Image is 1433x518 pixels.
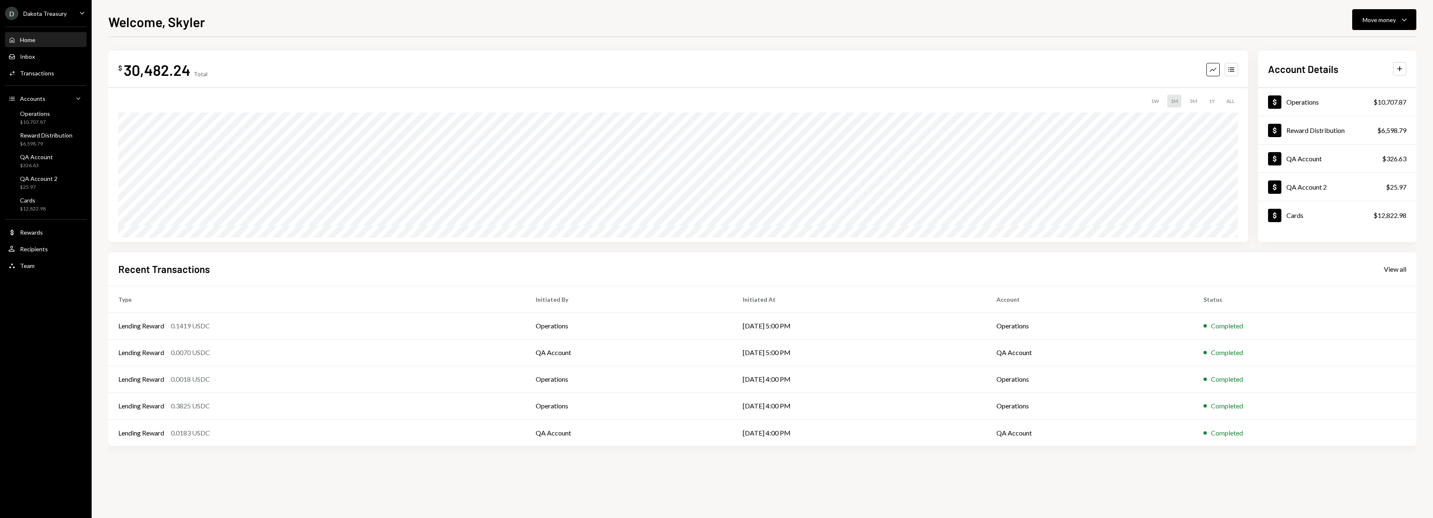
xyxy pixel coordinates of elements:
[733,419,986,446] td: [DATE] 4:00 PM
[1258,201,1416,229] a: Cards$12,822.98
[118,401,164,411] div: Lending Reward
[1206,95,1218,108] div: 1Y
[194,70,207,78] div: Total
[5,91,87,106] a: Accounts
[5,32,87,47] a: Home
[20,140,72,148] div: $6,598.79
[5,194,87,214] a: Cards$12,822.98
[5,151,87,171] a: QA Account$326.63
[1384,264,1406,273] a: View all
[733,313,986,339] td: [DATE] 5:00 PM
[108,13,205,30] h1: Welcome, Skyler
[171,428,210,438] div: 0.0183 USDC
[1148,95,1162,108] div: 1W
[5,7,18,20] div: D
[20,162,53,169] div: $326.63
[20,132,72,139] div: Reward Distribution
[20,197,46,204] div: Cards
[118,262,210,276] h2: Recent Transactions
[1373,97,1406,107] div: $10,707.87
[1258,173,1416,201] a: QA Account 2$25.97
[118,428,164,438] div: Lending Reward
[986,366,1193,393] td: Operations
[1373,210,1406,220] div: $12,822.98
[20,53,35,60] div: Inbox
[1382,154,1406,164] div: $326.63
[20,110,50,117] div: Operations
[1363,15,1396,24] div: Move money
[171,321,210,331] div: 0.1419 USDC
[5,129,87,149] a: Reward Distribution$6,598.79
[23,10,67,17] div: Dakota Treasury
[118,64,122,72] div: $
[1211,428,1243,438] div: Completed
[20,245,48,253] div: Recipients
[1286,211,1303,219] div: Cards
[1384,265,1406,273] div: View all
[733,339,986,366] td: [DATE] 5:00 PM
[20,70,54,77] div: Transactions
[20,205,46,213] div: $12,822.98
[20,229,43,236] div: Rewards
[733,393,986,419] td: [DATE] 4:00 PM
[20,119,50,126] div: $10,707.87
[1386,182,1406,192] div: $25.97
[526,366,733,393] td: Operations
[20,95,45,102] div: Accounts
[171,401,210,411] div: 0.3825 USDC
[1268,62,1338,76] h2: Account Details
[986,313,1193,339] td: Operations
[1286,155,1322,163] div: QA Account
[1211,321,1243,331] div: Completed
[5,173,87,193] a: QA Account 2$25.97
[5,241,87,256] a: Recipients
[1286,98,1319,106] div: Operations
[1167,95,1181,108] div: 1M
[1352,9,1416,30] button: Move money
[5,108,87,128] a: Operations$10,707.87
[526,286,733,313] th: Initiated By
[1377,125,1406,135] div: $6,598.79
[1211,401,1243,411] div: Completed
[171,374,210,384] div: 0.0018 USDC
[20,184,57,191] div: $25.97
[1223,95,1238,108] div: ALL
[526,339,733,366] td: QA Account
[1258,145,1416,173] a: QA Account$326.63
[124,60,190,79] div: 30,482.24
[1286,126,1345,134] div: Reward Distribution
[118,348,164,358] div: Lending Reward
[1211,348,1243,358] div: Completed
[20,175,57,182] div: QA Account 2
[118,374,164,384] div: Lending Reward
[526,419,733,446] td: QA Account
[986,393,1193,419] td: Operations
[1286,183,1327,191] div: QA Account 2
[5,49,87,64] a: Inbox
[20,153,53,160] div: QA Account
[5,225,87,240] a: Rewards
[526,393,733,419] td: Operations
[20,36,35,43] div: Home
[5,65,87,80] a: Transactions
[526,313,733,339] td: Operations
[733,286,986,313] th: Initiated At
[5,258,87,273] a: Team
[20,262,35,269] div: Team
[733,366,986,393] td: [DATE] 4:00 PM
[986,339,1193,366] td: QA Account
[1211,374,1243,384] div: Completed
[1258,88,1416,116] a: Operations$10,707.87
[1193,286,1416,313] th: Status
[1186,95,1201,108] div: 3M
[118,321,164,331] div: Lending Reward
[171,348,210,358] div: 0.0070 USDC
[108,286,526,313] th: Type
[986,286,1193,313] th: Account
[986,419,1193,446] td: QA Account
[1258,116,1416,144] a: Reward Distribution$6,598.79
